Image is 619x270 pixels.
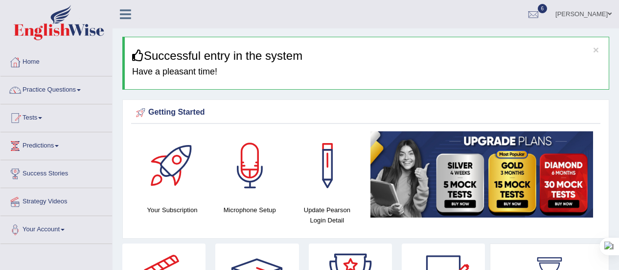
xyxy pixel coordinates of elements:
[134,105,598,120] div: Getting Started
[0,76,112,101] a: Practice Questions
[0,49,112,73] a: Home
[0,216,112,241] a: Your Account
[370,131,593,218] img: small5.jpg
[138,205,206,215] h4: Your Subscription
[0,160,112,185] a: Success Stories
[538,4,548,13] span: 6
[216,205,283,215] h4: Microphone Setup
[0,104,112,129] a: Tests
[293,205,361,225] h4: Update Pearson Login Detail
[132,49,601,62] h3: Successful entry in the system
[0,132,112,157] a: Predictions
[0,188,112,213] a: Strategy Videos
[593,45,599,55] button: ×
[132,67,601,77] h4: Have a pleasant time!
